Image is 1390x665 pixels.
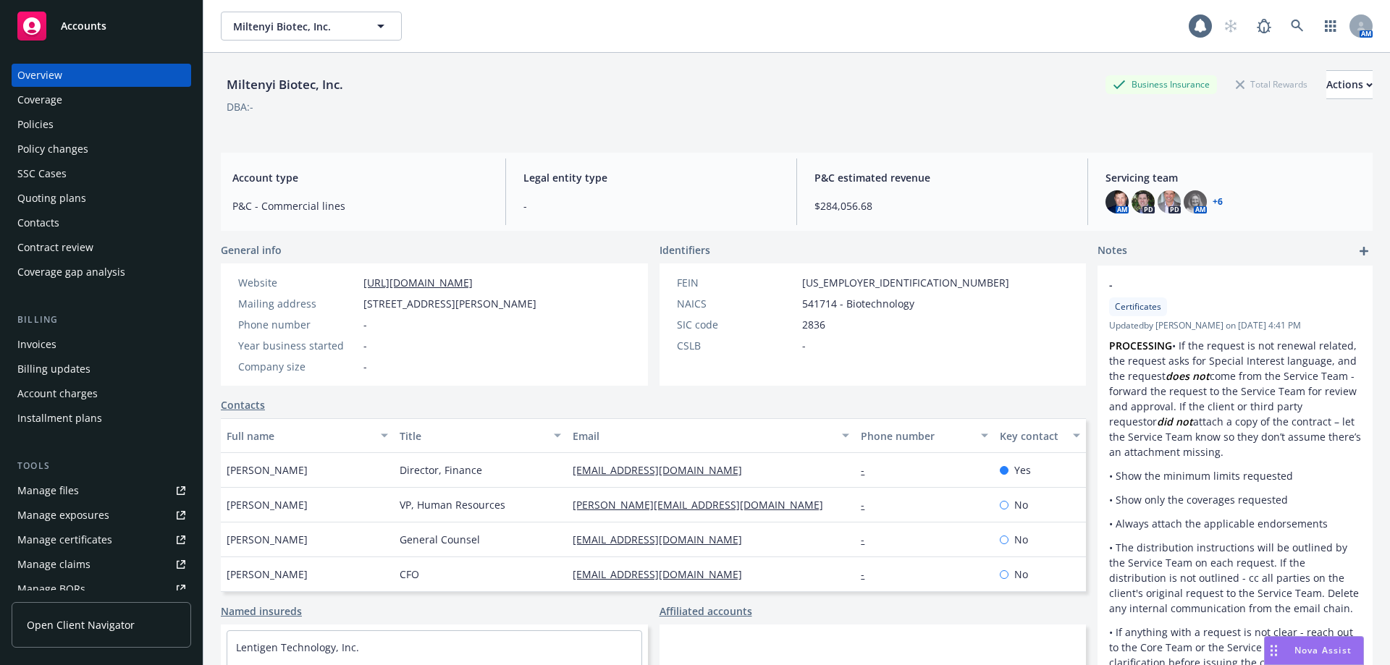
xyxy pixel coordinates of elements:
[227,99,253,114] div: DBA: -
[12,553,191,576] a: Manage claims
[1132,190,1155,213] img: photo
[227,428,372,444] div: Full name
[802,338,806,353] span: -
[1283,12,1312,41] a: Search
[12,187,191,210] a: Quoting plans
[221,603,302,619] a: Named insureds
[573,463,754,477] a: [EMAIL_ADDRESS][DOMAIN_NAME]
[221,418,394,453] button: Full name
[400,497,505,512] span: VP, Human Resources
[861,498,876,512] a: -
[814,170,1070,185] span: P&C estimated revenue
[802,296,914,311] span: 541714 - Biotechnology
[1098,242,1127,260] span: Notes
[17,261,125,284] div: Coverage gap analysis
[1166,369,1210,383] em: does not
[1105,75,1217,93] div: Business Insurance
[1229,75,1315,93] div: Total Rewards
[12,6,191,46] a: Accounts
[802,275,1009,290] span: [US_EMPLOYER_IDENTIFICATION_NUMBER]
[677,275,796,290] div: FEIN
[573,533,754,546] a: [EMAIL_ADDRESS][DOMAIN_NAME]
[221,242,282,258] span: General info
[400,428,545,444] div: Title
[1316,12,1345,41] a: Switch app
[17,528,112,551] div: Manage certificates
[814,198,1070,213] span: $284,056.68
[523,198,779,213] span: -
[567,418,855,453] button: Email
[1014,462,1031,478] span: Yes
[17,479,79,502] div: Manage files
[12,64,191,87] a: Overview
[1157,415,1193,428] em: did not
[1265,637,1283,664] div: Drag to move
[227,462,308,478] span: [PERSON_NAME]
[12,528,191,551] a: Manage certificates
[232,198,488,213] span: P&C - Commercial lines
[1250,12,1279,41] a: Report a Bug
[400,462,482,478] span: Director, Finance
[221,397,265,412] a: Contacts
[12,382,191,405] a: Account charges
[573,428,833,444] div: Email
[12,357,191,381] a: Billing updates
[861,428,972,444] div: Phone number
[17,64,62,87] div: Overview
[363,317,367,332] span: -
[227,497,308,512] span: [PERSON_NAME]
[238,317,358,332] div: Phone number
[1000,428,1064,444] div: Key contact
[17,211,59,234] div: Contacts
[802,317,825,332] span: 2836
[660,603,752,619] a: Affiliated accounts
[12,211,191,234] a: Contacts
[17,553,90,576] div: Manage claims
[1014,532,1028,547] span: No
[17,357,90,381] div: Billing updates
[1216,12,1245,41] a: Start snowing
[573,498,835,512] a: [PERSON_NAME][EMAIL_ADDRESS][DOMAIN_NAME]
[523,170,779,185] span: Legal entity type
[1109,338,1361,459] p: • If the request is not renewal related, the request asks for Special Interest language, and the ...
[12,137,191,161] a: Policy changes
[12,162,191,185] a: SSC Cases
[61,20,106,32] span: Accounts
[573,567,754,581] a: [EMAIL_ADDRESS][DOMAIN_NAME]
[12,504,191,527] a: Manage exposures
[232,170,488,185] span: Account type
[227,532,308,547] span: [PERSON_NAME]
[363,359,367,374] span: -
[221,12,402,41] button: Miltenyi Biotec, Inc.
[1109,492,1361,507] p: • Show only the coverages requested
[1355,242,1373,260] a: add
[1326,70,1373,99] button: Actions
[236,640,359,654] a: Lentigen Technology, Inc.
[17,504,109,527] div: Manage exposures
[12,88,191,111] a: Coverage
[12,407,191,430] a: Installment plans
[1264,636,1364,665] button: Nova Assist
[855,418,993,453] button: Phone number
[17,162,67,185] div: SSC Cases
[17,137,88,161] div: Policy changes
[1109,540,1361,616] p: • The distribution instructions will be outlined by the Service Team on each request. If the dist...
[363,338,367,353] span: -
[1326,71,1373,98] div: Actions
[1213,198,1223,206] a: +6
[12,313,191,327] div: Billing
[12,236,191,259] a: Contract review
[400,567,419,582] span: CFO
[1294,644,1352,656] span: Nova Assist
[861,567,876,581] a: -
[17,333,56,356] div: Invoices
[12,261,191,284] a: Coverage gap analysis
[1109,516,1361,531] p: • Always attach the applicable endorsements
[1115,300,1161,313] span: Certificates
[17,113,54,136] div: Policies
[221,75,349,94] div: Miltenyi Biotec, Inc.
[677,338,796,353] div: CSLB
[1109,277,1323,292] span: -
[1105,170,1361,185] span: Servicing team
